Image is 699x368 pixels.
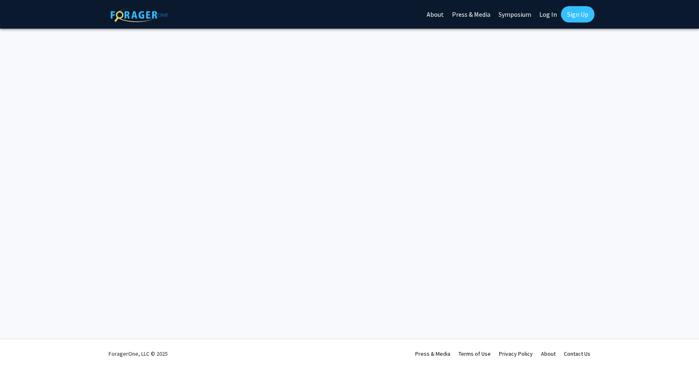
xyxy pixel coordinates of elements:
a: Terms of Use [459,350,491,357]
a: Sign Up [561,6,594,22]
a: Contact Us [564,350,590,357]
a: Privacy Policy [499,350,533,357]
a: About [541,350,556,357]
div: ForagerOne, LLC © 2025 [109,339,168,368]
a: Press & Media [415,350,450,357]
img: ForagerOne Logo [111,8,168,22]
